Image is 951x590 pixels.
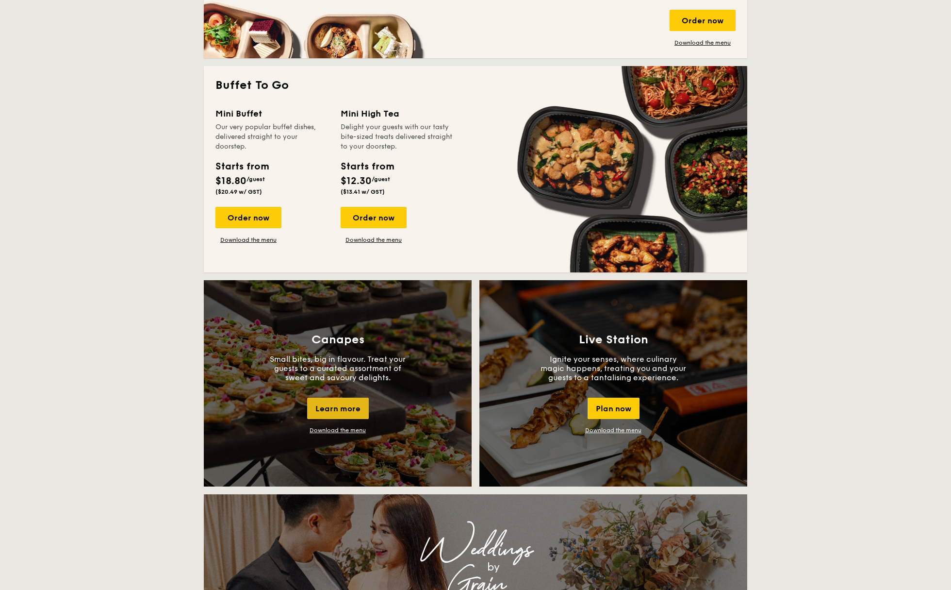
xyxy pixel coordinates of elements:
h3: Canapes [312,333,364,347]
div: Order now [670,10,736,31]
div: Plan now [588,398,639,419]
div: by [325,558,662,576]
a: Download the menu [310,427,366,434]
p: Small bites, big in flavour. Treat your guests to a curated assortment of sweet and savoury delig... [265,354,410,382]
span: /guest [372,176,390,183]
h3: Live Station [579,333,648,347]
span: ($20.49 w/ GST) [215,188,262,195]
div: Starts from [215,159,268,174]
a: Download the menu [341,236,407,244]
span: $12.30 [341,175,372,187]
div: Learn more [307,398,369,419]
div: Weddings [289,541,662,558]
div: Starts from [341,159,394,174]
span: /guest [246,176,265,183]
a: Download the menu [215,236,281,244]
p: Ignite your senses, where culinary magic happens, treating you and your guests to a tantalising e... [541,354,686,382]
a: Download the menu [670,39,736,47]
span: ($13.41 w/ GST) [341,188,385,195]
div: Delight your guests with our tasty bite-sized treats delivered straight to your doorstep. [341,122,454,152]
div: Mini High Tea [341,107,454,120]
div: Mini Buffet [215,107,329,120]
div: Our very popular buffet dishes, delivered straight to your doorstep. [215,122,329,152]
div: Order now [215,207,281,228]
div: Order now [341,207,407,228]
span: $18.80 [215,175,246,187]
h2: Buffet To Go [215,78,736,93]
a: Download the menu [585,427,641,434]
